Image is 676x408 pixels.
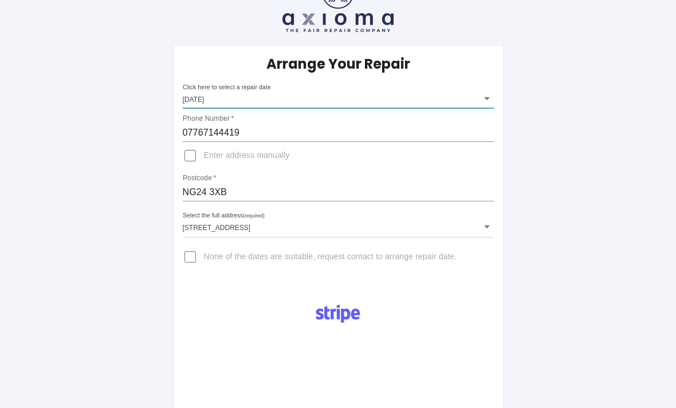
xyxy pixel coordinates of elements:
span: Enter address manually [204,150,290,161]
img: Logo [309,300,367,328]
h5: Arrange Your Repair [266,55,410,73]
label: Click here to select a repair date [183,83,271,92]
label: Postcode [183,173,216,183]
small: (required) [243,213,264,219]
div: [STREET_ADDRESS] [183,216,494,237]
div: [DATE] [183,88,494,109]
label: Select the full address [183,211,265,220]
span: None of the dates are suitable, request contact to arrange repair date. [204,251,457,263]
label: Phone Number [183,114,234,124]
